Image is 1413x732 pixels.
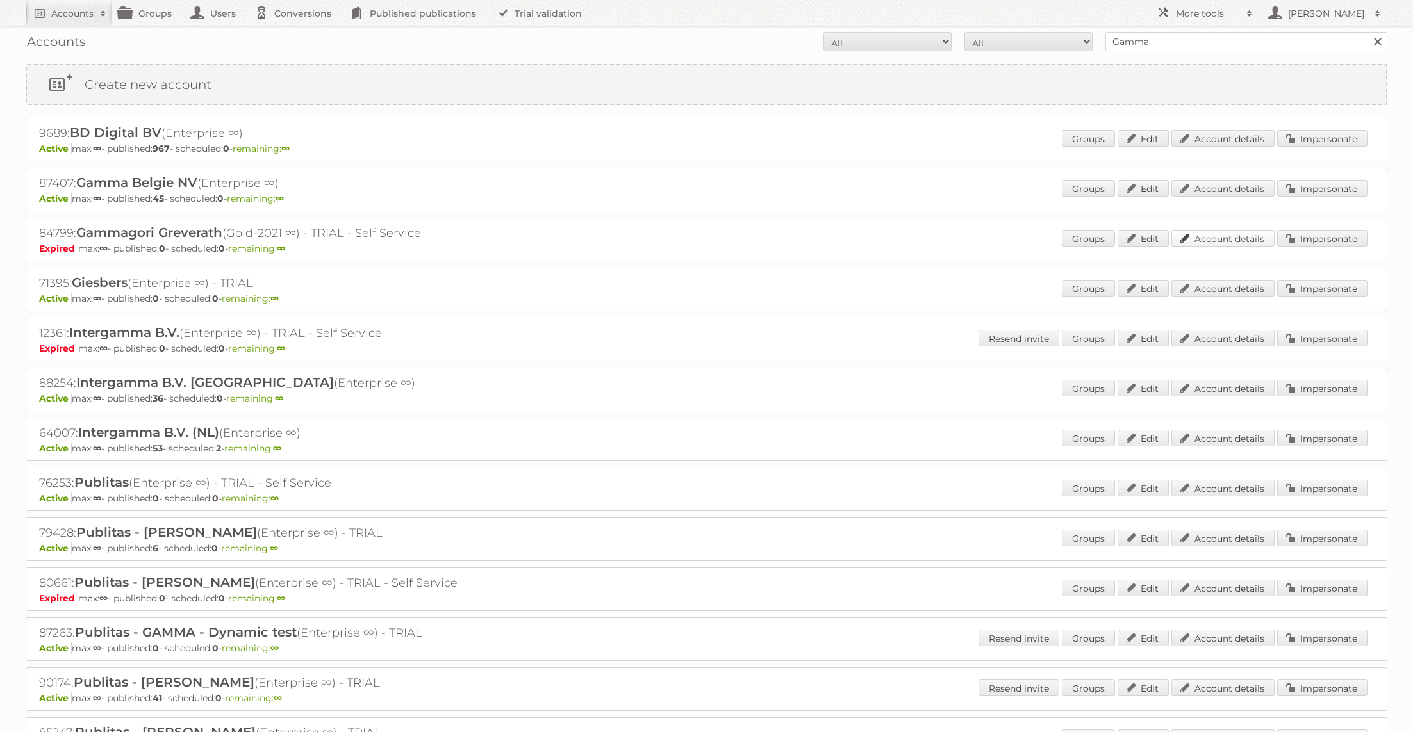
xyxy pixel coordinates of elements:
a: Edit [1118,280,1169,297]
strong: 0 [217,393,223,404]
strong: ∞ [93,542,101,554]
a: Groups [1062,430,1115,446]
span: remaining: [222,293,279,304]
a: Edit [1118,580,1169,596]
strong: ∞ [270,293,279,304]
strong: 0 [153,642,159,654]
span: Active [39,492,72,504]
strong: ∞ [270,642,279,654]
strong: 0 [219,243,225,254]
a: Groups [1062,180,1115,197]
span: Expired [39,343,78,354]
a: Account details [1171,580,1275,596]
span: Active [39,542,72,554]
strong: ∞ [275,393,283,404]
strong: ∞ [93,492,101,504]
p: max: - published: - scheduled: - [39,642,1374,654]
p: max: - published: - scheduled: - [39,243,1374,254]
a: Edit [1118,630,1169,646]
h2: 84799: (Gold-2021 ∞) - TRIAL - Self Service [39,225,488,241]
a: Resend invite [979,330,1059,346]
h2: 87407: (Enterprise ∞) [39,175,488,191]
span: Intergamma B.V. [69,325,179,340]
strong: 967 [153,143,170,154]
p: max: - published: - scheduled: - [39,293,1374,304]
strong: ∞ [281,143,290,154]
a: Account details [1171,280,1275,297]
strong: 36 [153,393,163,404]
p: max: - published: - scheduled: - [39,592,1374,604]
span: remaining: [228,343,285,354]
a: Account details [1171,480,1275,496]
span: remaining: [228,592,285,604]
strong: ∞ [270,492,279,504]
a: Edit [1118,230,1169,247]
h2: [PERSON_NAME] [1285,7,1368,20]
a: Impersonate [1277,280,1368,297]
strong: 0 [153,492,159,504]
a: Impersonate [1277,380,1368,396]
span: Active [39,393,72,404]
h2: 12361: (Enterprise ∞) - TRIAL - Self Service [39,325,488,341]
strong: 0 [223,143,229,154]
a: Account details [1171,679,1275,696]
strong: 53 [153,443,163,454]
strong: 0 [159,343,165,354]
a: Resend invite [979,679,1059,696]
strong: 0 [212,642,219,654]
a: Groups [1062,679,1115,696]
a: Impersonate [1277,580,1368,596]
strong: ∞ [93,293,101,304]
strong: ∞ [274,692,282,704]
span: BD Digital BV [70,125,161,140]
a: Impersonate [1277,330,1368,346]
a: Edit [1118,180,1169,197]
h2: Accounts [51,7,94,20]
p: max: - published: - scheduled: - [39,492,1374,504]
span: remaining: [222,492,279,504]
strong: ∞ [277,343,285,354]
span: remaining: [221,542,278,554]
p: max: - published: - scheduled: - [39,343,1374,354]
p: max: - published: - scheduled: - [39,193,1374,204]
a: Edit [1118,480,1169,496]
span: remaining: [228,243,285,254]
span: remaining: [233,143,290,154]
a: Impersonate [1277,530,1368,546]
strong: ∞ [276,193,284,204]
strong: 0 [153,293,159,304]
strong: 0 [159,592,165,604]
span: Publitas - [PERSON_NAME] [74,674,254,690]
span: Gammagori Greverath [76,225,222,240]
strong: 41 [153,692,162,704]
span: Giesbers [72,275,128,290]
strong: ∞ [273,443,281,454]
a: Edit [1118,380,1169,396]
a: Edit [1118,330,1169,346]
p: max: - published: - scheduled: - [39,393,1374,404]
strong: 45 [153,193,164,204]
strong: ∞ [93,143,101,154]
span: remaining: [227,193,284,204]
a: Account details [1171,230,1275,247]
strong: 0 [211,542,218,554]
span: Active [39,293,72,304]
a: Impersonate [1277,230,1368,247]
a: Edit [1118,530,1169,546]
a: Account details [1171,330,1275,346]
strong: ∞ [99,343,108,354]
h2: More tools [1176,7,1240,20]
strong: ∞ [93,393,101,404]
span: Active [39,642,72,654]
span: Publitas [74,475,129,490]
a: Groups [1062,580,1115,596]
strong: 0 [212,293,219,304]
a: Impersonate [1277,130,1368,147]
span: Expired [39,592,78,604]
h2: 80661: (Enterprise ∞) - TRIAL - Self Service [39,574,488,591]
span: Active [39,692,72,704]
a: Account details [1171,430,1275,446]
p: max: - published: - scheduled: - [39,443,1374,454]
a: Impersonate [1277,430,1368,446]
a: Impersonate [1277,679,1368,696]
